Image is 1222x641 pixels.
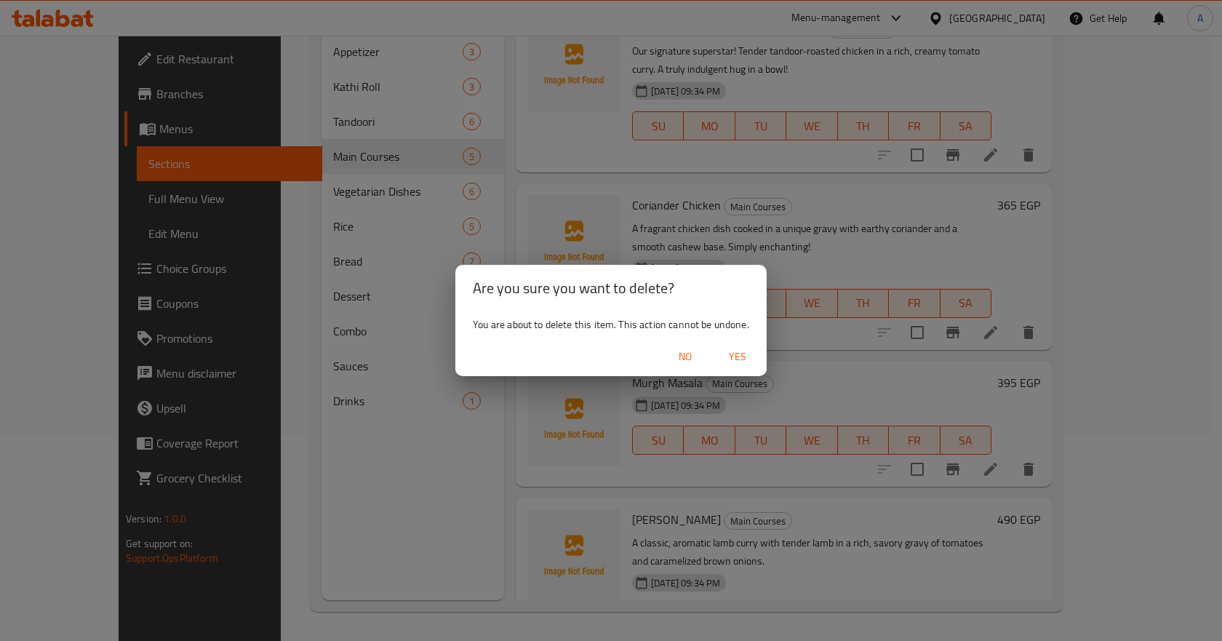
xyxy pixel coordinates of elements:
button: Yes [714,343,761,370]
h2: Are you sure you want to delete? [473,276,749,300]
div: You are about to delete this item. This action cannot be undone. [455,311,767,338]
span: No [668,348,703,366]
span: Yes [720,348,755,366]
button: No [662,343,708,370]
